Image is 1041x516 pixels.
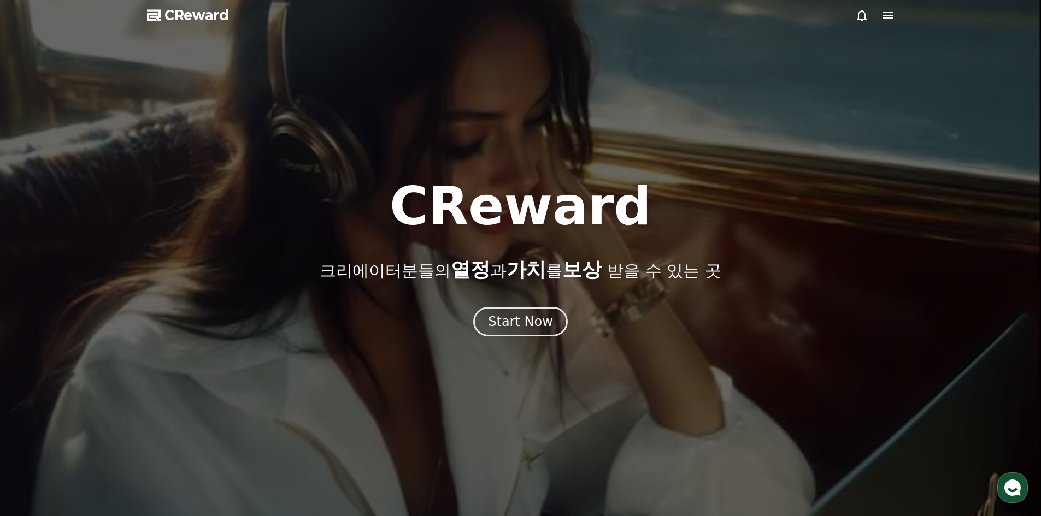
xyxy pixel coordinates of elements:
a: Start Now [473,318,568,328]
h1: CReward [390,180,651,233]
p: 크리에이터분들의 과 를 받을 수 있는 곳 [320,259,721,281]
span: 가치 [507,258,546,281]
span: CReward [164,7,229,24]
a: 설정 [141,346,210,373]
a: CReward [147,7,229,24]
div: Start Now [488,313,553,330]
a: 대화 [72,346,141,373]
span: 홈 [34,363,41,371]
span: 설정 [169,363,182,371]
button: Start Now [473,307,568,336]
span: 열정 [451,258,490,281]
span: 보상 [562,258,602,281]
a: 홈 [3,346,72,373]
span: 대화 [100,363,113,372]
